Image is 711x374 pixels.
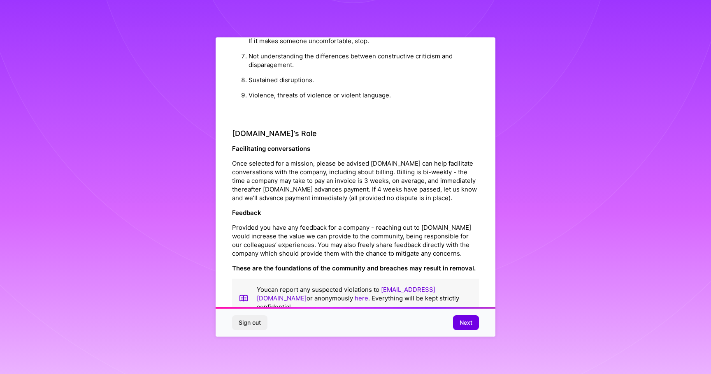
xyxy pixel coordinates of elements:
strong: These are the foundations of the community and breaches may result in removal. [232,264,476,272]
p: Provided you have any feedback for a company - reaching out to [DOMAIN_NAME] would increase the v... [232,223,479,258]
li: Violence, threats of violence or violent language. [249,88,479,103]
button: Sign out [232,315,267,330]
strong: Feedback [232,209,261,217]
a: [EMAIL_ADDRESS][DOMAIN_NAME] [257,286,435,302]
span: Next [460,319,472,327]
a: here [355,294,368,302]
p: You can report any suspected violations to or anonymously . Everything will be kept strictly conf... [257,285,472,311]
button: Next [453,315,479,330]
strong: Facilitating conversations [232,145,310,152]
span: Sign out [239,319,261,327]
p: Once selected for a mission, please be advised [DOMAIN_NAME] can help facilitate conversations wi... [232,159,479,202]
li: Sustained disruptions. [249,72,479,88]
li: Not understanding the differences between constructive criticism and disparagement. [249,48,479,72]
h4: [DOMAIN_NAME]’s Role [232,129,479,138]
img: book icon [239,285,249,311]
